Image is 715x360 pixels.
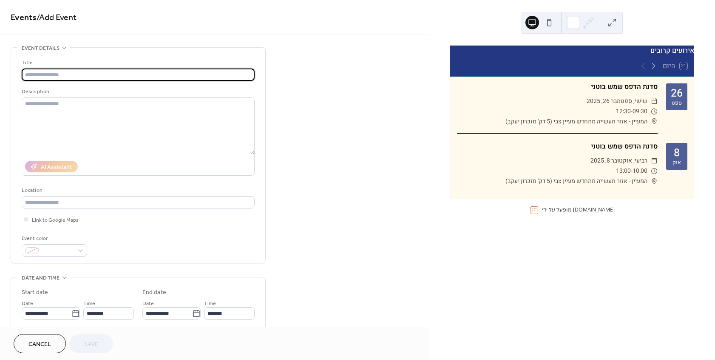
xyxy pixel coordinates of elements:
[28,340,51,349] span: Cancel
[672,100,682,106] div: ספט
[616,166,631,176] span: 13:00
[22,186,253,195] div: Location
[505,176,647,186] span: המעיין - אזור תעשייה מתחדש מעיין צבי (5 דק' מזכרון יעקב)
[22,87,253,96] div: Description
[671,88,683,99] div: 26
[450,46,694,56] div: אירועים קרובים
[633,106,647,117] span: 09:30
[674,148,680,158] div: 8
[631,106,633,117] span: -
[22,274,60,283] span: Date and time
[32,216,79,225] span: Link to Google Maps
[633,166,647,176] span: 10:00
[142,299,154,308] span: Date
[22,234,85,243] div: Event color
[616,106,631,117] span: 12:30
[22,288,48,297] div: Start date
[590,156,647,166] span: רביעי, אוקטובר 8, 2025
[651,106,658,117] div: ​
[14,334,66,353] button: Cancel
[83,299,95,308] span: Time
[651,166,658,176] div: ​
[505,117,647,127] span: המעיין - אזור תעשייה מתחדש מעיין צבי (5 דק' מזכרון יעקב)
[204,299,216,308] span: Time
[651,176,658,186] div: ​
[37,9,77,26] span: / Add Event
[11,9,37,26] a: Events
[573,206,615,214] a: [DOMAIN_NAME]
[651,156,658,166] div: ​
[22,58,253,67] div: Title
[672,160,681,166] div: אוק
[22,44,60,53] span: Event details
[457,82,658,92] div: סדנת הדפס שמש בוטני
[542,206,615,214] div: מופעל על ידי
[142,288,166,297] div: End date
[631,166,633,176] span: -
[651,117,658,127] div: ​
[587,96,647,106] span: שישי, ספטמבר 26, 2025
[651,96,658,106] div: ​
[22,299,33,308] span: Date
[457,141,658,151] div: סדנת הדפס שמש בוטני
